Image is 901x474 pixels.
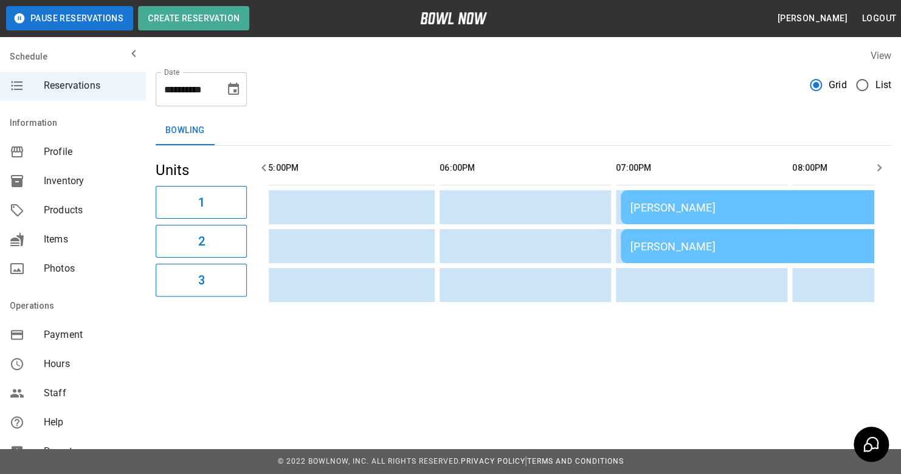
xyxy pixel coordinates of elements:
[198,232,204,251] h6: 2
[460,457,525,465] a: Privacy Policy
[221,77,246,101] button: Choose date, selected date is Sep 19, 2025
[44,78,136,93] span: Reservations
[156,225,247,258] button: 2
[44,174,136,188] span: Inventory
[156,116,215,145] button: Bowling
[156,116,891,145] div: inventory tabs
[44,415,136,430] span: Help
[138,6,249,30] button: Create Reservation
[44,328,136,342] span: Payment
[198,193,204,212] h6: 1
[44,232,136,247] span: Items
[857,7,901,30] button: Logout
[440,151,611,185] th: 06:00PM
[44,145,136,159] span: Profile
[6,6,133,30] button: Pause Reservations
[527,457,624,465] a: Terms and Conditions
[870,50,891,61] label: View
[44,203,136,218] span: Products
[44,444,136,459] span: Reports
[277,457,460,465] span: © 2022 BowlNow, Inc. All Rights Reserved.
[156,264,247,297] button: 3
[198,270,204,290] h6: 3
[44,386,136,400] span: Staff
[156,186,247,219] button: 1
[44,357,136,371] span: Hours
[829,78,847,92] span: Grid
[263,151,435,185] th: 05:00PM
[44,261,136,276] span: Photos
[156,160,247,180] h5: Units
[420,12,487,24] img: logo
[875,78,891,92] span: List
[772,7,852,30] button: [PERSON_NAME]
